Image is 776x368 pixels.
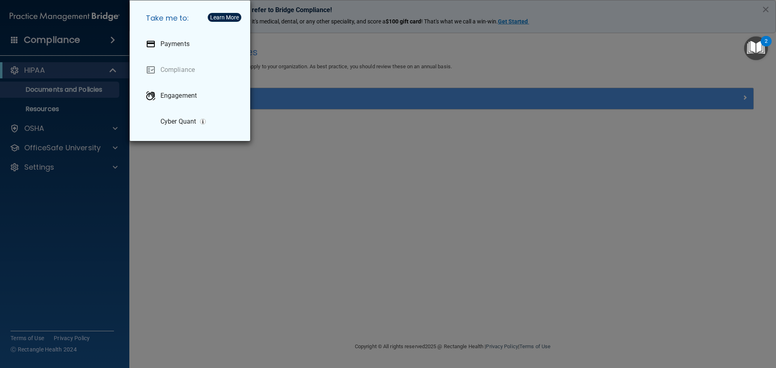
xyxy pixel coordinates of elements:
[139,7,244,29] h5: Take me to:
[210,15,239,20] div: Learn More
[160,40,190,48] p: Payments
[744,36,768,60] button: Open Resource Center, 2 new notifications
[765,41,768,52] div: 2
[139,59,244,81] a: Compliance
[139,84,244,107] a: Engagement
[160,118,196,126] p: Cyber Quant
[160,92,197,100] p: Engagement
[139,110,244,133] a: Cyber Quant
[208,13,241,22] button: Learn More
[139,33,244,55] a: Payments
